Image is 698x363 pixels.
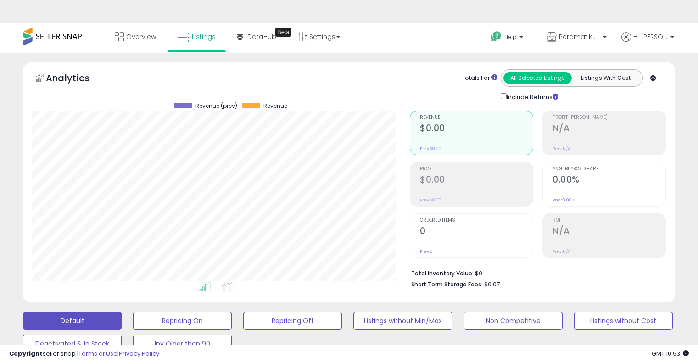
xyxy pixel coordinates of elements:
a: DataHub [230,23,283,50]
button: Repricing On [133,312,232,330]
span: Revenue [263,103,287,109]
span: Peramatik Goods Ltd US [559,32,600,41]
i: Get Help [491,31,502,42]
span: 2025-10-8 10:53 GMT [652,349,689,358]
span: Listings [192,32,216,41]
span: Revenue (prev) [195,103,237,109]
b: Short Term Storage Fees: [411,280,483,288]
h2: $0.00 [420,174,533,187]
span: Overview [126,32,156,41]
a: Listings [171,23,223,50]
span: Avg. Buybox Share [553,167,665,172]
h2: $0.00 [420,123,533,135]
li: $0 [411,267,659,278]
a: Peramatik Goods Ltd US [540,23,614,53]
div: Totals For [462,74,497,83]
h2: N/A [553,226,665,238]
span: Profit [PERSON_NAME] [553,115,665,120]
button: Default [23,312,122,330]
button: Non Competitive [464,312,563,330]
span: Ordered Items [420,218,533,223]
h5: Analytics [46,72,107,87]
small: Prev: $0.00 [420,146,441,151]
a: Help [484,24,532,52]
span: ROI [553,218,665,223]
div: Include Returns [494,91,570,102]
button: All Selected Listings [503,72,572,84]
span: DataHub [247,32,276,41]
a: Settings [291,23,347,50]
span: Profit [420,167,533,172]
a: Privacy Policy [119,349,159,358]
span: Help [504,33,517,41]
span: Revenue [420,115,533,120]
strong: Copyright [9,349,43,358]
h2: N/A [553,123,665,135]
a: Overview [108,23,163,50]
a: Hi [PERSON_NAME] [621,32,674,53]
button: Repricing Off [243,312,342,330]
div: seller snap | | [9,350,159,358]
h2: 0.00% [553,174,665,187]
small: Prev: N/A [553,249,570,254]
button: Listings without Cost [574,312,673,330]
small: Prev: N/A [553,146,570,151]
h2: 0 [420,226,533,238]
button: Listings without Min/Max [353,312,452,330]
span: $0.07 [484,280,500,289]
button: Deactivated & In Stock [23,335,122,353]
button: Listings With Cost [571,72,640,84]
small: Prev: 0 [420,249,433,254]
div: Tooltip anchor [275,28,291,37]
b: Total Inventory Value: [411,269,474,277]
small: Prev: $0.00 [420,197,441,203]
small: Prev: 0.00% [553,197,575,203]
button: Inv Older than 90 [133,335,232,353]
span: Hi [PERSON_NAME] [633,32,668,41]
a: Terms of Use [78,349,117,358]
